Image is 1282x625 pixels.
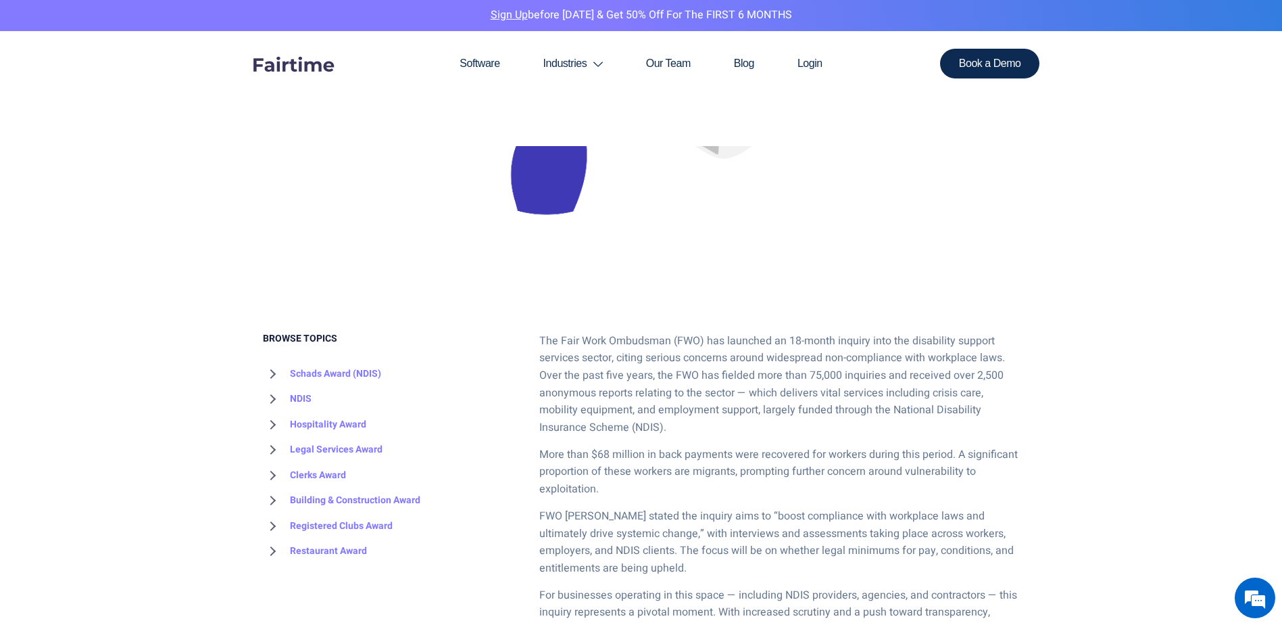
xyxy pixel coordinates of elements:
[539,446,1020,499] p: More than $68 million in back payments were recovered for workers during this period. A significa...
[263,437,383,463] a: Legal Services Award
[263,463,346,488] a: Clerks Award
[776,31,844,96] a: Login
[263,333,519,564] div: BROWSE TOPICS
[263,361,519,564] nav: BROWSE TOPICS
[712,31,776,96] a: Blog
[539,508,1020,577] p: FWO [PERSON_NAME] stated the inquiry aims to “boost compliance with workplace laws and ultimately...
[263,386,312,412] a: NDIS
[522,31,624,96] a: Industries
[10,7,1272,24] p: before [DATE] & Get 50% Off for the FIRST 6 MONTHS
[438,31,521,96] a: Software
[624,31,712,96] a: Our Team
[539,333,1020,437] p: The Fair Work Ombudsman (FWO) has launched an 18-month inquiry into the disability support servic...
[940,49,1040,78] a: Book a Demo
[263,488,420,513] a: Building & Construction Award
[263,361,381,387] a: Schads Award (NDIS)
[263,412,366,438] a: Hospitality Award
[959,58,1021,69] span: Book a Demo
[263,513,393,539] a: Registered Clubs Award
[491,7,528,23] a: Sign Up
[263,538,367,564] a: Restaurant Award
